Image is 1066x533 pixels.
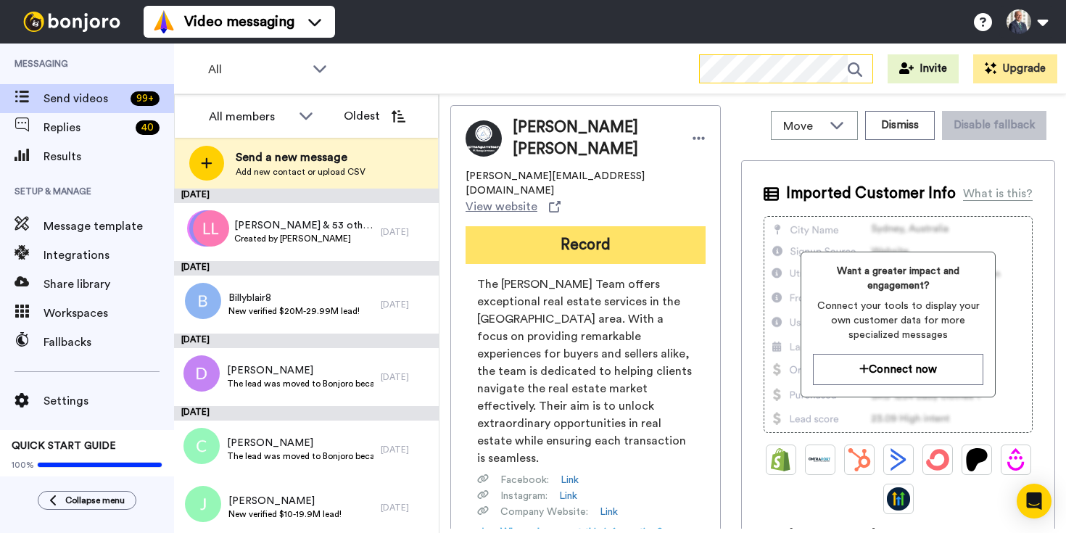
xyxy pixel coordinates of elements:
[466,226,706,264] button: Record
[236,149,365,166] span: Send a new message
[208,61,305,78] span: All
[44,148,174,165] span: Results
[381,226,431,238] div: [DATE]
[500,473,549,487] span: Facebook :
[769,448,793,471] img: Shopify
[809,448,832,471] img: Ontraport
[184,12,294,32] span: Video messaging
[44,334,174,351] span: Fallbacks
[174,261,439,276] div: [DATE]
[813,354,983,385] button: Connect now
[228,508,342,520] span: New verified $10-19.9M lead!
[193,210,229,247] img: ll.png
[44,392,174,410] span: Settings
[227,378,374,389] span: The lead was moved to Bonjoro because they don't have a phone number.
[887,448,910,471] img: ActiveCampaign
[973,54,1057,83] button: Upgrade
[466,198,537,215] span: View website
[783,117,822,135] span: Move
[44,218,174,235] span: Message template
[189,210,226,247] img: cc.png
[477,276,694,467] span: The [PERSON_NAME] Team offers exceptional real estate services in the [GEOGRAPHIC_DATA] area. Wit...
[209,108,292,125] div: All members
[44,276,174,293] span: Share library
[234,218,373,233] span: [PERSON_NAME] & 53 others
[44,90,125,107] span: Send videos
[926,448,949,471] img: ConvertKit
[887,487,910,511] img: GoHighLevel
[183,428,220,464] img: c.png
[561,473,579,487] a: Link
[136,120,160,135] div: 40
[942,111,1046,140] button: Disable fallback
[466,169,706,198] span: [PERSON_NAME][EMAIL_ADDRESS][DOMAIN_NAME]
[185,486,221,522] img: j.png
[234,233,373,244] span: Created by [PERSON_NAME]
[1017,484,1051,518] div: Open Intercom Messenger
[183,355,220,392] img: d.png
[848,448,871,471] img: Hubspot
[813,264,983,293] span: Want a greater impact and engagement?
[600,505,618,519] a: Link
[17,12,126,32] img: bj-logo-header-white.svg
[44,247,174,264] span: Integrations
[381,502,431,513] div: [DATE]
[381,371,431,383] div: [DATE]
[1004,448,1028,471] img: Drip
[174,189,439,203] div: [DATE]
[152,10,175,33] img: vm-color.svg
[187,210,223,247] img: nd.png
[513,117,677,160] span: [PERSON_NAME] [PERSON_NAME]
[38,491,136,510] button: Collapse menu
[227,436,374,450] span: [PERSON_NAME]
[185,283,221,319] img: b.png
[228,305,360,317] span: New verified $20M-29.99M lead!
[381,444,431,455] div: [DATE]
[500,505,588,519] span: Company Website :
[131,91,160,106] div: 99 +
[12,441,116,451] span: QUICK START GUIDE
[174,334,439,348] div: [DATE]
[888,54,959,83] button: Invite
[786,183,956,204] span: Imported Customer Info
[227,450,374,462] span: The lead was moved to Bonjoro because they don't have a phone number.
[963,185,1033,202] div: What is this?
[559,489,577,503] a: Link
[44,119,130,136] span: Replies
[228,494,342,508] span: [PERSON_NAME]
[466,120,502,157] img: Image of Juan Aguirre Aguirre
[813,299,983,342] span: Connect your tools to display your own customer data for more specialized messages
[65,495,125,506] span: Collapse menu
[500,489,548,503] span: Instagram :
[44,305,174,322] span: Workspaces
[965,448,988,471] img: Patreon
[228,291,360,305] span: Billyblair8
[227,363,374,378] span: [PERSON_NAME]
[174,406,439,421] div: [DATE]
[381,299,431,310] div: [DATE]
[236,166,365,178] span: Add new contact or upload CSV
[12,459,34,471] span: 100%
[466,198,561,215] a: View website
[333,102,416,131] button: Oldest
[865,111,935,140] button: Dismiss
